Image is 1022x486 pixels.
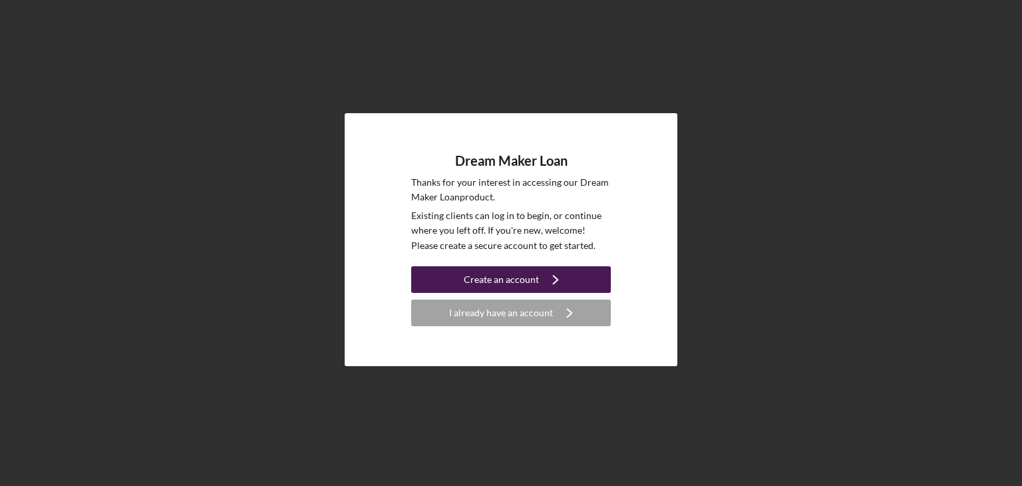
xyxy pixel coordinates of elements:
h4: Dream Maker Loan [455,153,568,168]
button: Create an account [411,266,611,293]
p: Existing clients can log in to begin, or continue where you left off. If you're new, welcome! Ple... [411,208,611,253]
button: I already have an account [411,300,611,326]
a: Create an account [411,266,611,296]
div: I already have an account [449,300,553,326]
p: Thanks for your interest in accessing our Dream Maker Loan product. [411,175,611,205]
div: Create an account [464,266,539,293]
